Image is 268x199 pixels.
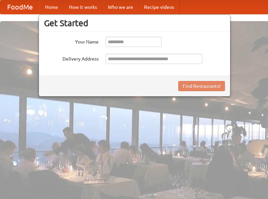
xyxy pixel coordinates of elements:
[178,81,225,91] button: Find Restaurants!
[139,0,180,14] a: Recipe videos
[44,18,225,28] h3: Get Started
[44,37,99,45] label: Your Name
[0,0,40,14] a: FoodMe
[40,0,64,14] a: Home
[102,0,139,14] a: Who we are
[64,0,102,14] a: How it works
[44,54,99,62] label: Delivery Address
